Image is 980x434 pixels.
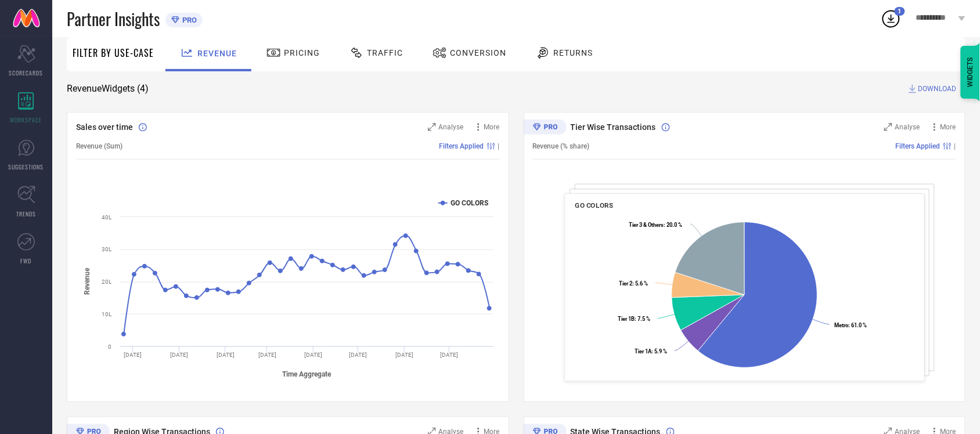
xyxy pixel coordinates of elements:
[217,352,235,358] text: [DATE]
[350,352,368,358] text: [DATE]
[67,7,160,31] span: Partner Insights
[439,123,464,131] span: Analyse
[179,16,197,24] span: PRO
[834,323,848,329] tspan: Metro
[898,8,902,15] span: 1
[170,352,188,358] text: [DATE]
[21,256,32,265] span: FWD
[881,8,902,29] div: Open download list
[635,349,652,355] tspan: Tier 1A
[84,267,92,295] tspan: Revenue
[618,316,650,323] text: : 7.5 %
[76,142,123,150] span: Revenue (Sum)
[439,142,484,150] span: Filters Applied
[618,316,635,323] tspan: Tier 1B
[67,83,149,95] span: Revenue Widgets ( 4 )
[895,123,920,131] span: Analyse
[124,352,142,358] text: [DATE]
[629,222,682,228] text: : 20.0 %
[635,349,667,355] text: : 5.9 %
[305,352,323,358] text: [DATE]
[284,48,320,57] span: Pricing
[450,48,506,57] span: Conversion
[629,222,664,228] tspan: Tier 3 & Others
[498,142,500,150] span: |
[441,352,459,358] text: [DATE]
[197,49,237,58] span: Revenue
[884,123,892,131] svg: Zoom
[918,83,957,95] span: DOWNLOAD
[533,142,590,150] span: Revenue (% share)
[102,214,112,220] text: 40L
[954,142,956,150] span: |
[571,122,656,132] span: Tier Wise Transactions
[834,323,867,329] text: : 61.0 %
[9,162,44,171] span: SUGGESTIONS
[258,352,276,358] text: [DATE]
[9,68,44,77] span: SCORECARDS
[524,120,567,137] div: Premium
[102,311,112,317] text: 10L
[451,199,488,207] text: GO COLORS
[941,123,956,131] span: More
[428,123,436,131] svg: Zoom
[10,115,42,124] span: WORKSPACE
[619,281,648,287] text: : 5.6 %
[16,209,36,218] span: TRENDS
[619,281,632,287] tspan: Tier 2
[108,343,111,350] text: 0
[283,370,332,378] tspan: Time Aggregate
[553,48,593,57] span: Returns
[484,123,500,131] span: More
[896,142,941,150] span: Filters Applied
[396,352,414,358] text: [DATE]
[102,246,112,252] text: 30L
[575,201,613,209] span: GO COLORS
[367,48,403,57] span: Traffic
[73,46,154,60] span: Filter By Use-Case
[76,122,133,132] span: Sales over time
[102,279,112,285] text: 20L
